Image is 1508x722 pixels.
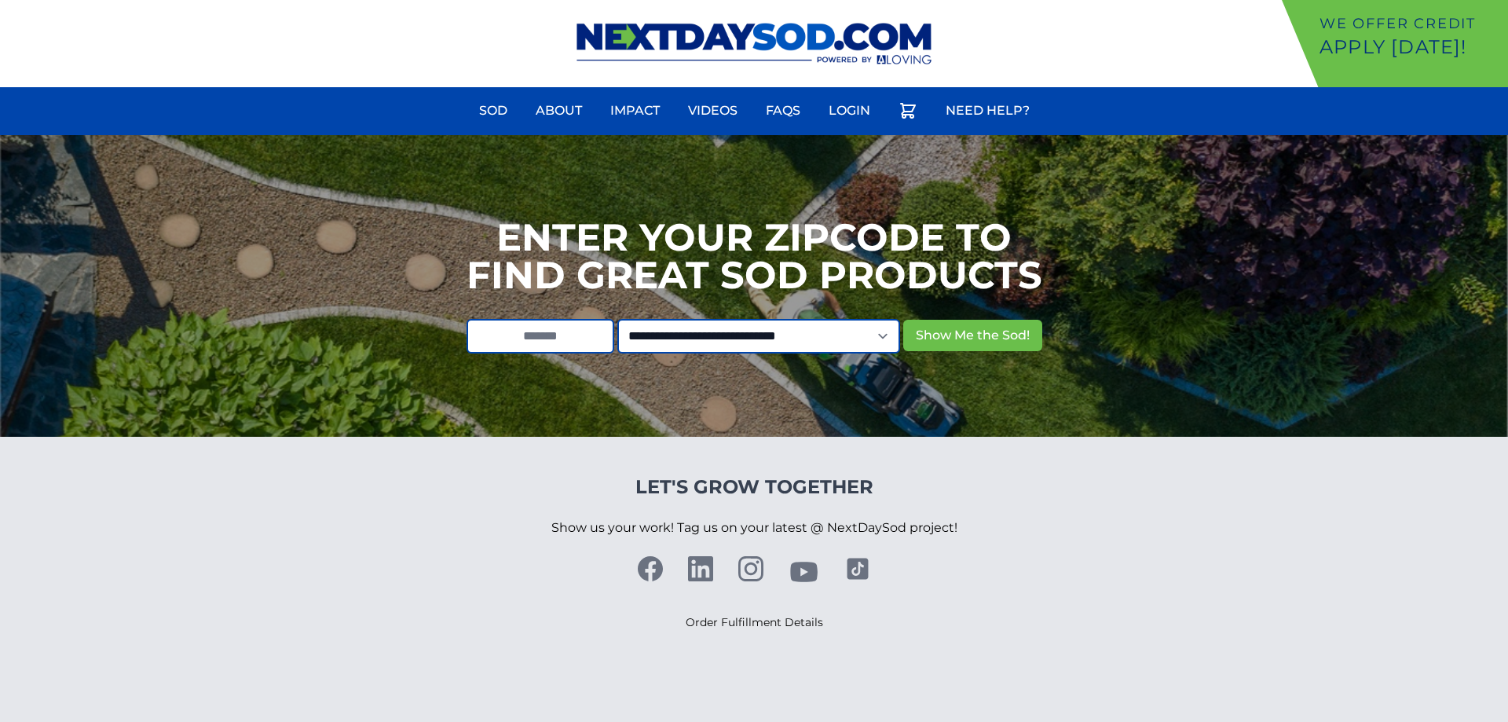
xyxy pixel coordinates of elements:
a: Videos [679,92,747,130]
h4: Let's Grow Together [551,475,957,500]
a: Order Fulfillment Details [686,615,823,629]
p: We offer Credit [1319,13,1502,35]
button: Show Me the Sod! [903,320,1042,351]
h1: Enter your Zipcode to Find Great Sod Products [467,218,1042,294]
p: Apply [DATE]! [1319,35,1502,60]
a: About [526,92,591,130]
a: Login [819,92,880,130]
a: FAQs [756,92,810,130]
p: Show us your work! Tag us on your latest @ NextDaySod project! [551,500,957,556]
a: Impact [601,92,669,130]
a: Sod [470,92,517,130]
a: Need Help? [936,92,1039,130]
